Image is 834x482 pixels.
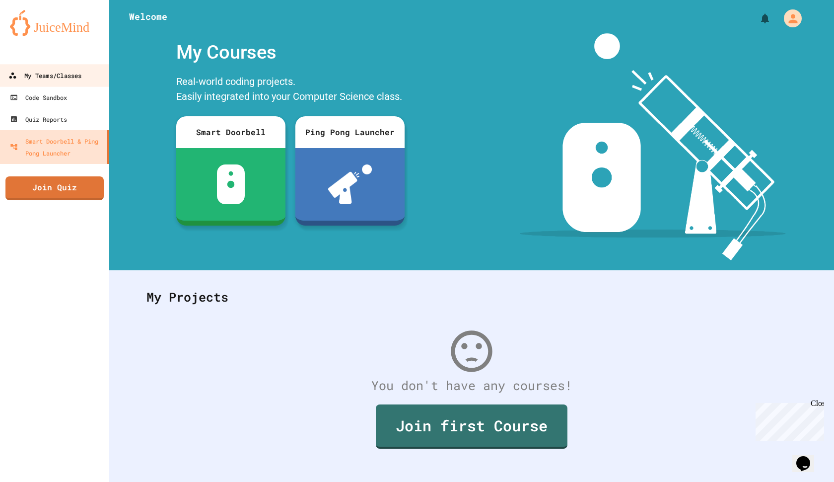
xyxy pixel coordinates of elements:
[376,404,567,449] a: Join first Course
[773,7,804,30] div: My Account
[752,399,824,441] iframe: chat widget
[520,33,786,260] img: banner-image-my-projects.png
[295,116,405,148] div: Ping Pong Launcher
[137,376,807,395] div: You don't have any courses!
[328,164,372,204] img: ppl-with-ball.png
[792,442,824,472] iframe: chat widget
[4,4,69,63] div: Chat with us now!Close
[137,278,807,317] div: My Projects
[8,70,81,82] div: My Teams/Classes
[176,116,285,148] div: Smart Doorbell
[171,33,410,72] div: My Courses
[5,176,104,200] a: Join Quiz
[10,135,103,159] div: Smart Doorbell & Ping Pong Launcher
[217,164,245,204] img: sdb-white.svg
[171,72,410,109] div: Real-world coding projects. Easily integrated into your Computer Science class.
[10,113,67,125] div: Quiz Reports
[10,10,99,36] img: logo-orange.svg
[10,91,67,103] div: Code Sandbox
[741,10,773,27] div: My Notifications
